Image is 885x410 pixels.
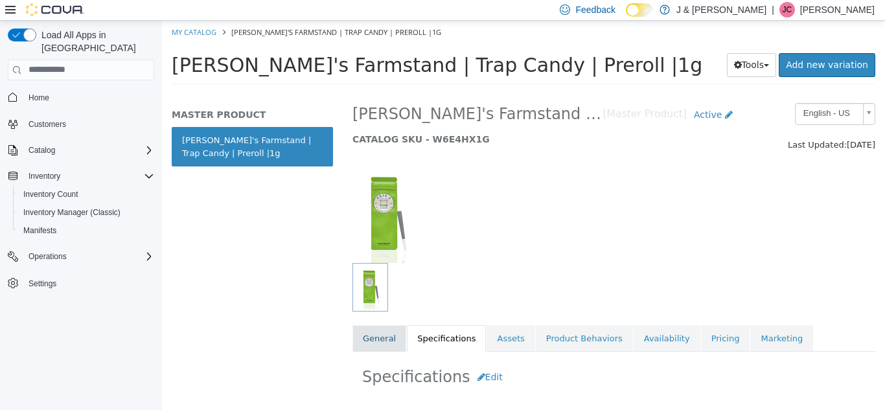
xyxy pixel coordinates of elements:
[13,222,159,240] button: Manifests
[800,2,875,17] p: [PERSON_NAME]
[23,142,154,158] span: Catalog
[539,304,588,332] a: Pricing
[3,88,159,107] button: Home
[308,345,348,369] button: Edit
[18,187,84,202] a: Inventory Count
[3,115,159,133] button: Customers
[441,89,525,99] small: [Master Product]
[23,225,56,236] span: Manifests
[325,304,373,332] a: Assets
[23,90,54,106] a: Home
[783,2,792,17] span: JC
[23,189,78,199] span: Inventory Count
[200,345,704,369] h2: Specifications
[676,2,766,17] p: J & [PERSON_NAME]
[29,171,60,181] span: Inventory
[772,2,774,17] p: |
[634,83,696,103] span: English - US
[472,304,538,332] a: Availability
[23,276,62,291] a: Settings
[190,84,441,104] span: [PERSON_NAME]'s Farmstand | Trap Candy | Preroll |1g
[18,205,126,220] a: Inventory Manager (Classic)
[10,6,54,16] a: My Catalog
[190,145,259,242] img: 150
[23,249,154,264] span: Operations
[23,89,154,106] span: Home
[525,82,578,106] a: Active
[532,89,560,99] span: Active
[245,304,324,332] a: Specifications
[8,83,154,326] nav: Complex example
[3,167,159,185] button: Inventory
[617,32,713,56] a: Add new variation
[10,106,171,146] a: [PERSON_NAME]'s Farmstand | Trap Candy | Preroll |1g
[26,3,84,16] img: Cova
[10,33,540,56] span: [PERSON_NAME]'s Farmstand | Trap Candy | Preroll |1g
[3,141,159,159] button: Catalog
[69,6,279,16] span: [PERSON_NAME]'s Farmstand | Trap Candy | Preroll |1g
[18,187,154,202] span: Inventory Count
[29,279,56,289] span: Settings
[18,223,154,238] span: Manifests
[575,3,615,16] span: Feedback
[190,304,244,332] a: General
[626,119,685,129] span: Last Updated:
[10,88,171,100] h5: MASTER PRODUCT
[633,82,713,104] a: English - US
[23,142,60,158] button: Catalog
[374,304,471,332] a: Product Behaviors
[13,185,159,203] button: Inventory Count
[779,2,795,17] div: Jared Cooney
[18,223,62,238] a: Manifests
[588,304,651,332] a: Marketing
[23,249,72,264] button: Operations
[3,247,159,266] button: Operations
[13,203,159,222] button: Inventory Manager (Classic)
[18,205,154,220] span: Inventory Manager (Classic)
[29,119,66,130] span: Customers
[29,93,49,103] span: Home
[685,119,713,129] span: [DATE]
[23,275,154,291] span: Settings
[23,207,121,218] span: Inventory Manager (Classic)
[190,113,578,124] h5: CATALOG SKU - W6E4HX1G
[626,3,653,17] input: Dark Mode
[565,32,615,56] button: Tools
[29,251,67,262] span: Operations
[36,28,154,54] span: Load All Apps in [GEOGRAPHIC_DATA]
[23,117,71,132] a: Customers
[23,168,65,184] button: Inventory
[23,116,154,132] span: Customers
[23,168,154,184] span: Inventory
[3,273,159,292] button: Settings
[29,145,55,155] span: Catalog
